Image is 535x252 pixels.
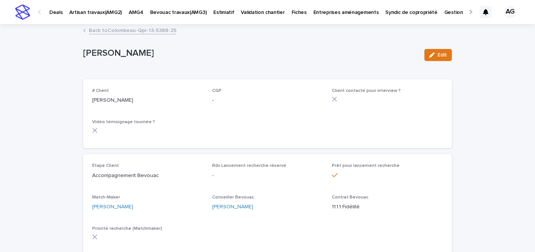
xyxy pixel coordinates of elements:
p: [PERSON_NAME] [83,48,418,59]
p: - [212,96,323,104]
span: Rdv Lancement recherche réservé [212,163,286,168]
span: Contrat Bevouac [332,195,368,200]
span: Etape Client [92,163,119,168]
span: Edit [438,52,447,58]
p: [PERSON_NAME] [92,96,203,104]
span: CGP [212,89,222,93]
p: - [212,172,323,180]
span: # Client [92,89,109,93]
a: [PERSON_NAME] [212,203,253,211]
span: Client contacté pour interview ? [332,89,401,93]
p: 11.1.1 Fidélité [332,203,443,211]
span: Priorité recherche (Matchmaker) [92,226,162,231]
div: AG [504,6,516,18]
span: Conseiller Bevouac [212,195,254,200]
p: Accompagnement Bevouac [92,172,203,180]
span: Vidéo témoignage tournée ? [92,120,155,124]
span: Match-Maker [92,195,120,200]
img: stacker-logo-s-only.png [15,5,30,20]
a: Back toColombeau-Qpr-13-5388-25 [89,26,176,34]
button: Edit [424,49,452,61]
a: [PERSON_NAME] [92,203,133,211]
span: Prêt pour lancement recherche [332,163,400,168]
